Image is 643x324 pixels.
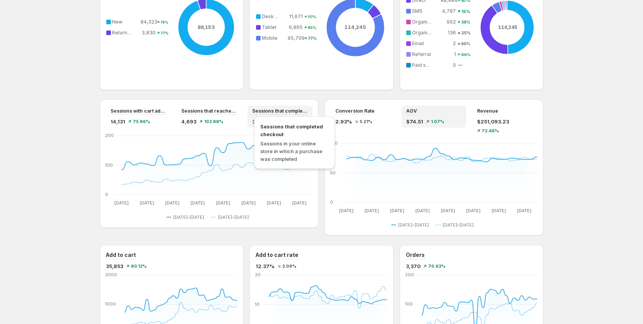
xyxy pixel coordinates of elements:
span: [DATE]–[DATE] [173,214,204,220]
span: 75.96% [133,119,150,124]
span: 1 [454,51,456,57]
h3: Orders [406,251,425,259]
td: Email [410,39,440,48]
span: 80.12% [131,264,147,268]
span: Paid search [412,62,439,68]
text: 65% [308,25,316,30]
span: AOV [406,108,417,114]
span: Sessions that reached checkout [181,108,237,114]
text: 10 [255,302,260,307]
button: [DATE]–[DATE] [211,213,252,222]
td: Mobile [260,34,287,42]
span: Conversion Rate [335,108,375,114]
span: 95,709 [288,35,305,41]
span: 4,693 [181,118,196,125]
span: 11,671 [289,13,303,19]
text: [DATE] [390,208,404,213]
h3: Add to cart rate [256,251,298,259]
span: SMS [412,8,422,14]
text: [DATE] [466,208,481,213]
span: [DATE]–[DATE] [398,222,429,228]
text: [DATE] [517,208,531,213]
span: 14,131 [111,118,125,125]
span: Organic social [412,30,445,35]
span: $74.51 [406,118,423,125]
text: 117% [308,15,316,19]
td: New [111,18,140,26]
text: [DATE] [365,208,379,213]
span: [DATE]–[DATE] [218,214,249,220]
text: [DATE] [441,208,455,213]
span: 2.93% [335,118,352,125]
td: Returning [111,29,140,37]
span: 2.09% [282,264,296,268]
span: New [112,19,122,25]
span: 2 [453,40,456,46]
span: Email [412,40,424,46]
span: Sessions with cart additions [111,108,166,114]
text: [DATE] [191,200,205,206]
text: [DATE] [241,200,256,206]
span: [DATE]–[DATE] [443,222,474,228]
text: 60% [461,41,471,46]
span: 3,370 [406,262,420,270]
span: 84,323 [141,19,157,25]
text: [DATE] [267,200,281,206]
text: [DATE] [140,200,154,206]
text: 0 [330,199,333,205]
td: Organic social [410,29,440,37]
text: 77% [161,30,169,35]
text: [DATE] [165,200,179,206]
text: [DATE] [339,208,353,213]
button: [DATE]–[DATE] [436,220,477,229]
text: 38% [461,20,471,25]
span: $251,093.23 [477,118,509,125]
span: 102.98% [204,119,223,124]
text: 100% [461,52,471,57]
text: [DATE] [114,200,129,206]
span: Sessions in your online store in which a purchase was completed [260,140,322,162]
span: Sessions that completed checkout [252,108,308,114]
text: [DATE] [415,208,430,213]
text: 100 [405,302,413,307]
text: 25% [462,30,471,36]
span: Sessions that completed checkout [260,123,329,138]
button: [DATE]–[DATE] [166,213,207,222]
span: 12.37% [256,262,275,270]
text: 200 [405,272,414,277]
span: 1.07% [431,119,444,124]
span: 3,830 [142,30,156,35]
td: Organic search [410,18,440,26]
td: Paid search [410,61,440,69]
span: Desktop [262,13,281,19]
span: Tablet [262,24,276,30]
text: 100 [105,162,113,168]
text: 200 [105,133,114,138]
td: Tablet [260,23,287,32]
span: 0 [453,62,456,68]
span: 5.21% [360,119,372,124]
text: 20 [255,272,261,277]
span: 136 [448,30,456,35]
span: 35,853 [106,262,123,270]
text: 2000 [105,272,117,277]
span: 4,787 [442,8,456,14]
span: 72.46% [482,128,499,133]
text: 15% [462,9,471,14]
td: SMS [410,7,440,15]
span: Mobile [262,35,278,41]
span: 6,865 [289,24,303,30]
span: 70.63% [428,264,445,268]
span: Returning [112,30,134,35]
text: [DATE] [292,200,306,206]
span: Revenue [477,108,498,114]
span: Referral [412,51,431,57]
h3: Add to cart [106,251,136,259]
text: [DATE] [492,208,506,213]
text: 0 [105,192,108,197]
text: 79% [161,20,168,25]
td: Referral [410,50,440,59]
span: 902 [447,19,456,25]
text: 77% [308,36,317,41]
button: [DATE]–[DATE] [391,220,432,229]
